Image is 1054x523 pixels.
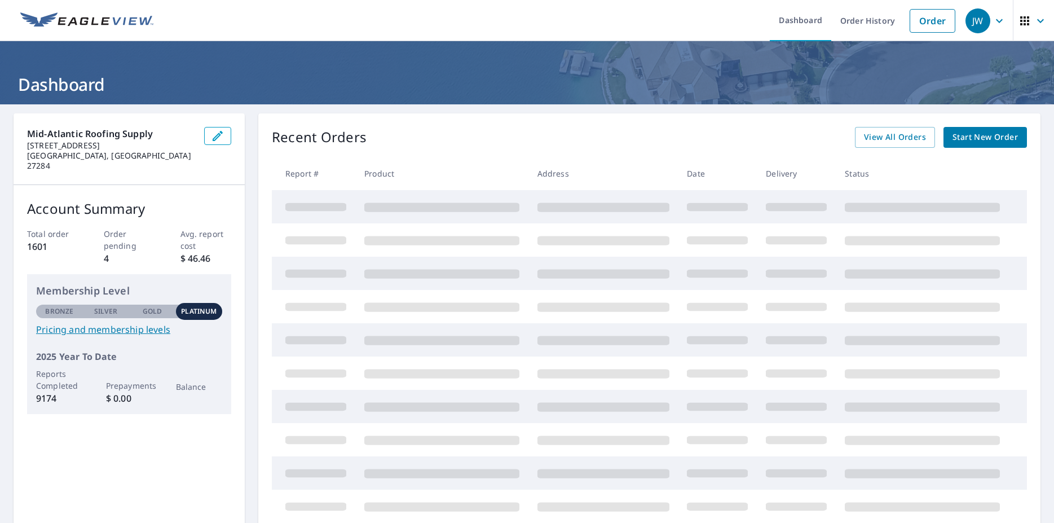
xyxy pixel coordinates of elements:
[27,127,195,140] p: Mid-Atlantic Roofing Supply
[836,157,1009,190] th: Status
[180,252,232,265] p: $ 46.46
[143,306,162,317] p: Gold
[943,127,1027,148] a: Start New Order
[27,240,78,253] p: 1601
[36,283,222,298] p: Membership Level
[27,199,231,219] p: Account Summary
[36,323,222,336] a: Pricing and membership levels
[965,8,990,33] div: JW
[757,157,836,190] th: Delivery
[272,127,367,148] p: Recent Orders
[20,12,153,29] img: EV Logo
[104,252,155,265] p: 4
[27,140,195,151] p: [STREET_ADDRESS]
[864,130,926,144] span: View All Orders
[106,392,153,405] p: $ 0.00
[952,130,1018,144] span: Start New Order
[104,228,155,252] p: Order pending
[36,368,83,392] p: Reports Completed
[94,306,118,317] p: Silver
[528,157,678,190] th: Address
[27,151,195,171] p: [GEOGRAPHIC_DATA], [GEOGRAPHIC_DATA] 27284
[36,392,83,405] p: 9174
[27,228,78,240] p: Total order
[181,306,217,317] p: Platinum
[678,157,757,190] th: Date
[14,73,1040,96] h1: Dashboard
[176,381,223,393] p: Balance
[355,157,528,190] th: Product
[36,350,222,363] p: 2025 Year To Date
[910,9,955,33] a: Order
[45,306,73,317] p: Bronze
[272,157,355,190] th: Report #
[180,228,232,252] p: Avg. report cost
[106,380,153,392] p: Prepayments
[855,127,935,148] a: View All Orders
